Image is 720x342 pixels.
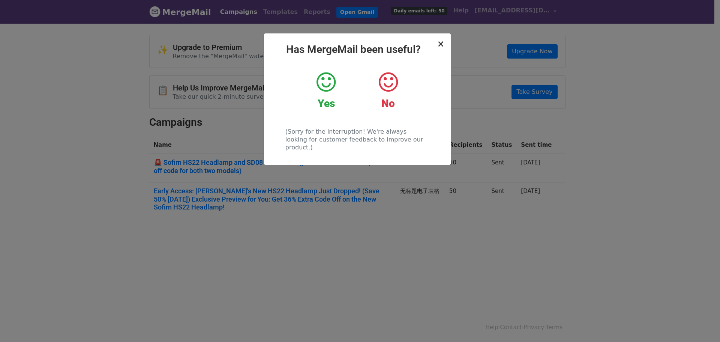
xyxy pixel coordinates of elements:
[301,71,351,110] a: Yes
[285,128,429,151] p: (Sorry for the interruption! We're always looking for customer feedback to improve our product.)
[270,43,445,56] h2: Has MergeMail been useful?
[363,71,413,110] a: No
[437,39,444,49] span: ×
[381,97,395,110] strong: No
[318,97,335,110] strong: Yes
[437,39,444,48] button: Close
